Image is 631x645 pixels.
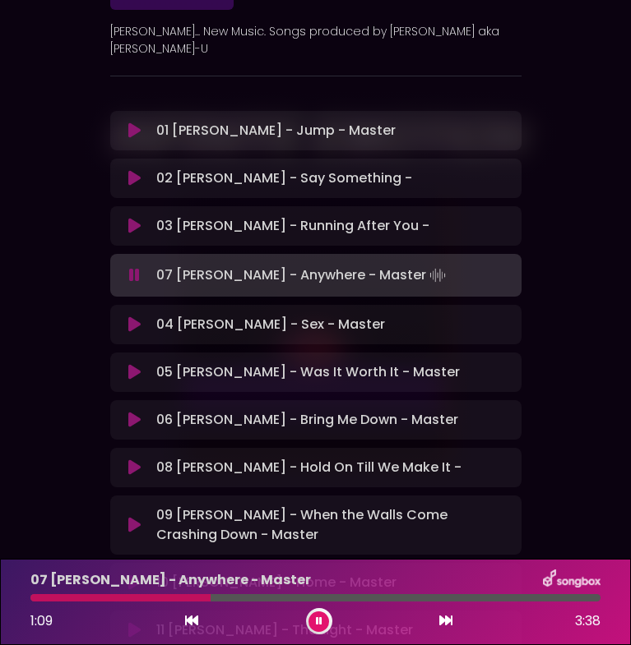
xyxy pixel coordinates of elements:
p: 08 [PERSON_NAME] - Hold On Till We Make It - [156,458,462,477]
p: 05 [PERSON_NAME] - Was It Worth It - Master [156,362,460,382]
p: 04 [PERSON_NAME] - Sex - Master [156,315,385,334]
p: 02 [PERSON_NAME] - Say Something - [156,168,412,188]
img: waveform4.gif [426,264,449,287]
p: 07 [PERSON_NAME] - Anywhere - Master [156,264,449,287]
p: 03 [PERSON_NAME] - Running After You - [156,216,429,236]
p: 09 [PERSON_NAME] - When the Walls Come Crashing Down - Master [156,505,511,545]
span: 1:09 [30,611,53,630]
img: songbox-logo-white.png [543,569,601,591]
p: 06 [PERSON_NAME] - Bring Me Down - Master [156,410,458,430]
p: 07 [PERSON_NAME] - Anywhere - Master [30,570,311,590]
span: 3:38 [575,611,601,631]
p: [PERSON_NAME]... New Music. Songs produced by [PERSON_NAME] aka [PERSON_NAME]-U [110,23,522,58]
p: 01 [PERSON_NAME] - Jump - Master [156,121,396,141]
